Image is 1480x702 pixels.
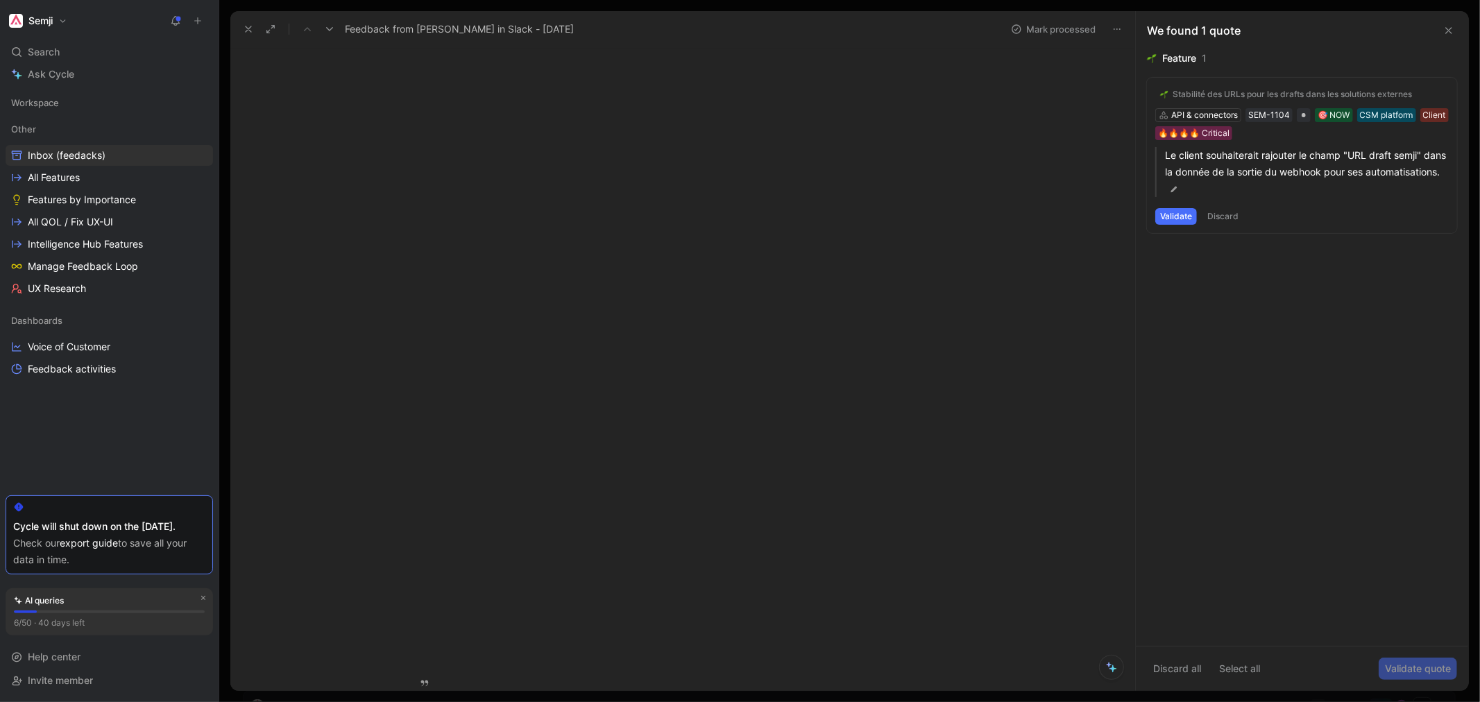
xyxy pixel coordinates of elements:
a: Inbox (feedacks) [6,145,213,166]
span: Invite member [28,674,93,686]
div: Cycle will shut down on the [DATE]. [13,518,205,535]
span: Dashboards [11,314,62,327]
a: Manage Feedback Loop [6,256,213,277]
div: Dashboards [6,310,213,331]
img: pen.svg [1169,185,1179,194]
button: Select all [1213,658,1266,680]
a: UX Research [6,278,213,299]
a: All Features [6,167,213,188]
span: Features by Importance [28,193,136,207]
button: Discard all [1147,658,1207,680]
div: Other [6,119,213,139]
div: Stabilité des URLs pour les drafts dans les solutions externes [1173,89,1412,100]
p: Le client souhaiterait rajouter le champ "URL draft semji" dans la donnée de la sortie du webhook... [1165,147,1449,197]
a: Feedback activities [6,359,213,379]
a: All QOL / Fix UX-UI [6,212,213,232]
h1: Semji [28,15,53,27]
button: Discard [1202,208,1243,225]
span: Manage Feedback Loop [28,259,138,273]
span: Inbox (feedacks) [28,148,105,162]
div: Feature [1162,50,1196,67]
a: Features by Importance [6,189,213,210]
button: Mark processed [1005,19,1102,39]
button: SemjiSemji [6,11,71,31]
button: 🌱Stabilité des URLs pour les drafts dans les solutions externes [1155,86,1417,103]
div: Check our to save all your data in time. [13,535,205,568]
span: Other [11,122,36,136]
button: Validate quote [1379,658,1457,680]
div: We found 1 quote [1147,22,1241,39]
button: Validate [1155,208,1197,225]
div: Invite member [6,670,213,691]
span: Ask Cycle [28,66,74,83]
a: Voice of Customer [6,336,213,357]
img: 🌱 [1147,53,1157,63]
div: Help center [6,647,213,667]
img: Semji [9,14,23,28]
span: All QOL / Fix UX-UI [28,215,113,229]
span: Workspace [11,96,59,110]
div: Workspace [6,92,213,113]
a: export guide [60,537,118,549]
span: Feedback activities [28,362,116,376]
span: Intelligence Hub Features [28,237,143,251]
span: All Features [28,171,80,185]
div: 1 [1202,50,1207,67]
img: 🌱 [1160,90,1168,99]
div: DashboardsVoice of CustomerFeedback activities [6,310,213,379]
span: Help center [28,651,80,662]
span: Search [28,44,60,60]
a: Intelligence Hub Features [6,234,213,255]
span: Voice of Customer [28,340,110,354]
div: 6/50 · 40 days left [14,616,85,630]
a: Ask Cycle [6,64,213,85]
span: UX Research [28,282,86,296]
div: AI queries [14,594,64,608]
span: Feedback from [PERSON_NAME] in Slack - [DATE] [345,21,574,37]
div: OtherInbox (feedacks)All FeaturesFeatures by ImportanceAll QOL / Fix UX-UIIntelligence Hub Featur... [6,119,213,299]
div: Search [6,42,213,62]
